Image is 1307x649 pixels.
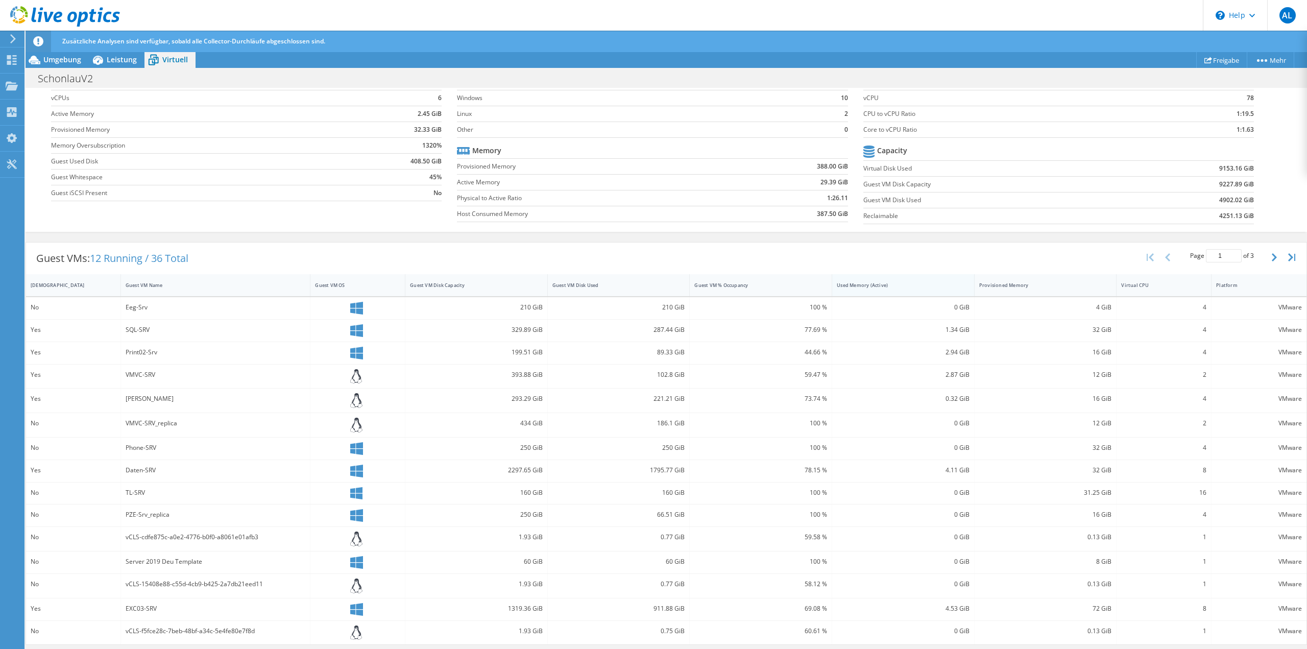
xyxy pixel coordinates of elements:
[1216,509,1302,520] div: VMware
[979,626,1112,637] div: 0.13 GiB
[979,509,1112,520] div: 16 GiB
[126,282,294,289] div: Guest VM Name
[1216,465,1302,476] div: VMware
[552,579,685,590] div: 0.77 GiB
[457,161,734,172] label: Provisioned Memory
[90,251,188,265] span: 12 Running / 36 Total
[694,393,827,404] div: 73.74 %
[979,442,1112,453] div: 32 GiB
[1247,52,1294,68] a: Mehr
[31,487,116,498] div: No
[863,211,1127,221] label: Reclaimable
[410,393,543,404] div: 293.29 GiB
[162,55,188,64] span: Virtuell
[1216,579,1302,590] div: VMware
[694,369,827,380] div: 59.47 %
[837,324,970,335] div: 1.34 GiB
[31,282,104,289] div: [DEMOGRAPHIC_DATA]
[1121,347,1206,358] div: 4
[863,195,1127,205] label: Guest VM Disk Used
[863,125,1165,135] label: Core to vCPU Ratio
[43,55,81,64] span: Umgebung
[126,509,306,520] div: PZE-Srv_replica
[126,347,306,358] div: Print02-Srv
[1216,626,1302,637] div: VMware
[979,369,1112,380] div: 12 GiB
[126,393,306,404] div: [PERSON_NAME]
[26,243,199,274] div: Guest VMs:
[694,442,827,453] div: 100 %
[827,193,848,203] b: 1:26.11
[694,556,827,567] div: 100 %
[1121,532,1206,543] div: 1
[820,177,848,187] b: 29.39 GiB
[552,302,685,313] div: 210 GiB
[126,532,306,543] div: vCLS-cdfe875c-a0e2-4776-b0f0-a8061e01afb3
[414,125,442,135] b: 32.33 GiB
[694,465,827,476] div: 78.15 %
[1121,324,1206,335] div: 4
[837,556,970,567] div: 0 GiB
[837,509,970,520] div: 0 GiB
[817,161,848,172] b: 388.00 GiB
[410,442,543,453] div: 250 GiB
[552,556,685,567] div: 60 GiB
[837,393,970,404] div: 0.32 GiB
[126,369,306,380] div: VMVC-SRV
[552,369,685,380] div: 102.8 GiB
[1190,249,1254,262] span: Page of
[457,193,734,203] label: Physical to Active Ratio
[31,556,116,567] div: No
[979,282,1100,289] div: Provisioned Memory
[1216,603,1302,614] div: VMware
[31,347,116,358] div: Yes
[31,509,116,520] div: No
[844,109,848,119] b: 2
[1219,163,1254,174] b: 9153.16 GiB
[31,393,116,404] div: Yes
[31,302,116,313] div: No
[694,347,827,358] div: 44.66 %
[457,125,812,135] label: Other
[31,626,116,637] div: No
[438,93,442,103] b: 6
[1216,369,1302,380] div: VMware
[979,324,1112,335] div: 32 GiB
[1216,418,1302,429] div: VMware
[472,146,501,156] b: Memory
[422,140,442,151] b: 1320%
[1219,179,1254,189] b: 9227.89 GiB
[1247,93,1254,103] b: 78
[126,465,306,476] div: Daten-SRV
[863,163,1127,174] label: Virtual Disk Used
[817,209,848,219] b: 387.50 GiB
[863,93,1165,103] label: vCPU
[979,302,1112,313] div: 4 GiB
[837,442,970,453] div: 0 GiB
[979,347,1112,358] div: 16 GiB
[51,140,348,151] label: Memory Oversubscription
[410,465,543,476] div: 2297.65 GiB
[1216,532,1302,543] div: VMware
[31,603,116,614] div: Yes
[1216,487,1302,498] div: VMware
[51,93,348,103] label: vCPUs
[410,156,442,166] b: 408.50 GiB
[844,125,848,135] b: 0
[1237,109,1254,119] b: 1:19.5
[457,93,812,103] label: Windows
[694,282,815,289] div: Guest VM % Occupancy
[552,465,685,476] div: 1795.77 GiB
[126,324,306,335] div: SQL-SRV
[126,418,306,429] div: VMVC-SRV_replica
[1121,393,1206,404] div: 4
[31,579,116,590] div: No
[1216,556,1302,567] div: VMware
[457,177,734,187] label: Active Memory
[694,302,827,313] div: 100 %
[126,603,306,614] div: EXC03-SRV
[1216,324,1302,335] div: VMware
[1206,249,1242,262] input: jump to page
[1216,11,1225,20] svg: \n
[1219,195,1254,205] b: 4902.02 GiB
